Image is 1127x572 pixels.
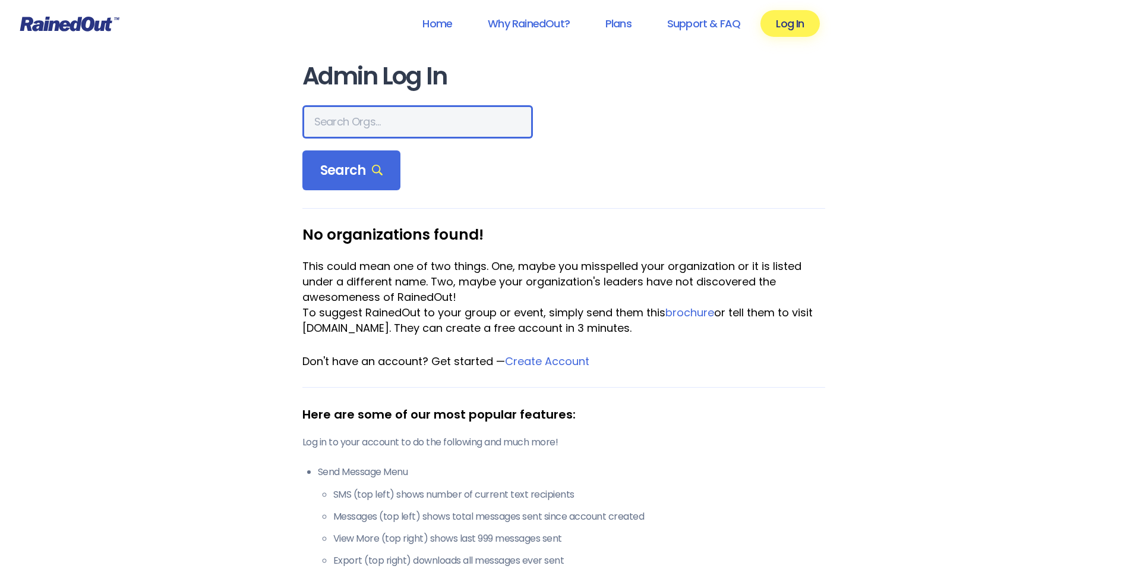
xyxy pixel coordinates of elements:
li: SMS (top left) shows number of current text recipients [333,488,825,502]
li: Messages (top left) shows total messages sent since account created [333,510,825,524]
div: Search [302,150,401,191]
h3: No organizations found! [302,227,825,243]
h1: Admin Log In [302,63,825,90]
input: Search Orgs… [302,105,533,139]
span: Search [320,162,383,179]
a: Why RainedOut? [472,10,585,37]
a: Log In [760,10,819,37]
a: brochure [665,305,714,320]
div: This could mean one of two things. One, maybe you misspelled your organization or it is listed un... [302,259,825,305]
li: Export (top right) downloads all messages ever sent [333,554,825,568]
a: Create Account [505,354,589,369]
p: Log in to your account to do the following and much more! [302,435,825,450]
div: Here are some of our most popular features: [302,406,825,423]
a: Home [407,10,468,37]
a: Plans [590,10,647,37]
li: View More (top right) shows last 999 messages sent [333,532,825,546]
div: To suggest RainedOut to your group or event, simply send them this or tell them to visit [DOMAIN_... [302,305,825,336]
li: Send Message Menu [318,465,825,567]
a: Support & FAQ [652,10,756,37]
